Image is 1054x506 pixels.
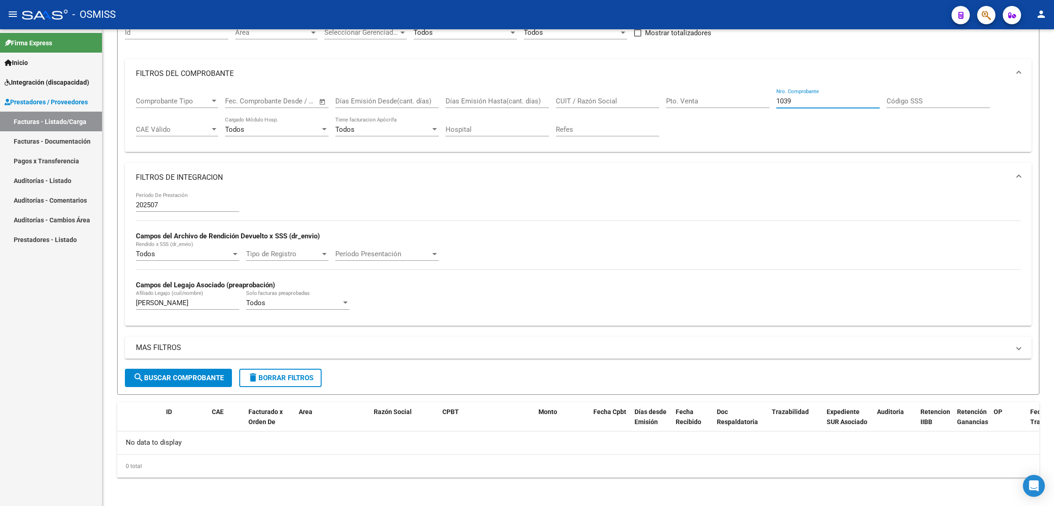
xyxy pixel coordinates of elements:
[535,402,590,442] datatable-header-cell: Monto
[713,402,768,442] datatable-header-cell: Doc Respaldatoria
[524,28,543,37] span: Todos
[136,281,275,289] strong: Campos del Legajo Asociado (preaprobación)
[235,28,309,37] span: Area
[295,402,357,442] datatable-header-cell: Area
[672,402,713,442] datatable-header-cell: Fecha Recibido
[125,59,1032,88] mat-expansion-panel-header: FILTROS DEL COMPROBANTE
[1036,9,1047,20] mat-icon: person
[823,402,873,442] datatable-header-cell: Expediente SUR Asociado
[873,402,917,442] datatable-header-cell: Auditoria
[247,374,313,382] span: Borrar Filtros
[335,125,355,134] span: Todos
[917,402,953,442] datatable-header-cell: Retencion IIBB
[439,402,535,442] datatable-header-cell: CPBT
[136,250,155,258] span: Todos
[125,163,1032,192] mat-expansion-panel-header: FILTROS DE INTEGRACION
[162,402,208,442] datatable-header-cell: ID
[136,125,210,134] span: CAE Válido
[136,172,1010,183] mat-panel-title: FILTROS DE INTEGRACION
[335,250,430,258] span: Período Presentación
[5,38,52,48] span: Firma Express
[166,408,172,415] span: ID
[136,69,1010,79] mat-panel-title: FILTROS DEL COMPROBANTE
[635,408,667,426] span: Días desde Emisión
[225,97,262,105] input: Fecha inicio
[136,97,210,105] span: Comprobante Tipo
[374,408,412,415] span: Razón Social
[136,343,1010,353] mat-panel-title: MAS FILTROS
[208,402,245,442] datatable-header-cell: CAE
[953,402,990,442] datatable-header-cell: Retención Ganancias
[270,97,315,105] input: Fecha fin
[248,408,283,426] span: Facturado x Orden De
[414,28,433,37] span: Todos
[324,28,398,37] span: Seleccionar Gerenciador
[920,408,950,426] span: Retencion IIBB
[994,408,1002,415] span: OP
[136,232,320,240] strong: Campos del Archivo de Rendición Devuelto x SSS (dr_envio)
[212,408,224,415] span: CAE
[990,402,1027,442] datatable-header-cell: OP
[676,408,701,426] span: Fecha Recibido
[245,402,295,442] datatable-header-cell: Facturado x Orden De
[631,402,672,442] datatable-header-cell: Días desde Emisión
[593,408,626,415] span: Fecha Cpbt
[117,431,1039,454] div: No data to display
[133,374,224,382] span: Buscar Comprobante
[772,408,809,415] span: Trazabilidad
[717,408,758,426] span: Doc Respaldatoria
[1023,475,1045,497] div: Open Intercom Messenger
[299,408,312,415] span: Area
[117,455,1039,478] div: 0 total
[590,402,631,442] datatable-header-cell: Fecha Cpbt
[5,58,28,68] span: Inicio
[246,250,320,258] span: Tipo de Registro
[538,408,557,415] span: Monto
[317,97,328,107] button: Open calendar
[645,27,711,38] span: Mostrar totalizadores
[5,77,89,87] span: Integración (discapacidad)
[827,408,867,426] span: Expediente SUR Asociado
[877,408,904,415] span: Auditoria
[246,299,265,307] span: Todos
[125,337,1032,359] mat-expansion-panel-header: MAS FILTROS
[72,5,116,25] span: - OSMISS
[239,369,322,387] button: Borrar Filtros
[125,369,232,387] button: Buscar Comprobante
[125,88,1032,152] div: FILTROS DEL COMPROBANTE
[225,125,244,134] span: Todos
[7,9,18,20] mat-icon: menu
[370,402,439,442] datatable-header-cell: Razón Social
[957,408,988,426] span: Retención Ganancias
[125,192,1032,325] div: FILTROS DE INTEGRACION
[442,408,459,415] span: CPBT
[133,372,144,383] mat-icon: search
[5,97,88,107] span: Prestadores / Proveedores
[247,372,258,383] mat-icon: delete
[768,402,823,442] datatable-header-cell: Trazabilidad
